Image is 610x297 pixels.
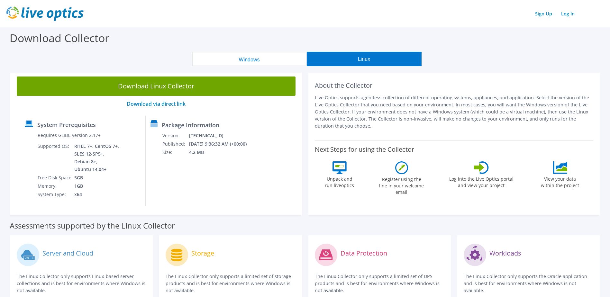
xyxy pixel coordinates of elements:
td: 5GB [74,174,120,182]
a: Log In [558,9,578,18]
td: [TECHNICAL_ID] [189,131,255,140]
button: Linux [307,52,422,66]
p: The Linux Collector only supports the Oracle application and is best for environments where Windo... [464,273,593,294]
td: [DATE] 9:36:32 AM (+00:00) [189,140,255,148]
a: Download via direct link [127,100,186,107]
label: Download Collector [10,31,109,45]
td: Size: [162,148,189,157]
label: Data Protection [341,250,387,256]
td: 4.2 MB [189,148,255,157]
label: Assessments supported by the Linux Collector [10,222,175,229]
button: Windows [192,52,307,66]
label: Package Information [162,122,219,128]
label: Server and Cloud [42,250,93,256]
p: The Linux Collector only supports Linux-based server collections and is best for environments whe... [17,273,146,294]
label: Register using the line in your welcome email [378,174,426,195]
label: Unpack and run liveoptics [325,174,354,189]
td: Memory: [37,182,74,190]
label: Log into the Live Optics portal and view your project [449,174,514,189]
td: Free Disk Space: [37,174,74,182]
a: Sign Up [532,9,555,18]
label: Workloads [489,250,521,256]
td: Supported OS: [37,142,74,174]
label: View your data within the project [537,174,583,189]
p: The Linux Collector only supports a limited set of DPS products and is best for environments wher... [315,273,444,294]
label: Requires GLIBC version 2.17+ [38,132,101,139]
td: x64 [74,190,120,199]
td: System Type: [37,190,74,199]
label: Next Steps for using the Collector [315,146,414,153]
p: The Linux Collector only supports a limited set of storage products and is best for environments ... [166,273,295,294]
label: Storage [191,250,214,256]
td: Version: [162,131,189,140]
td: 1GB [74,182,120,190]
label: System Prerequisites [37,122,96,128]
a: Download Linux Collector [17,76,296,96]
td: RHEL 7+, CentOS 7+, SLES 12-SP5+, Debian 8+, Ubuntu 14.04+ [74,142,120,174]
td: Published: [162,140,189,148]
h2: About the Collector [315,82,594,89]
p: Live Optics supports agentless collection of different operating systems, appliances, and applica... [315,94,594,130]
img: live_optics_svg.svg [6,6,84,21]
